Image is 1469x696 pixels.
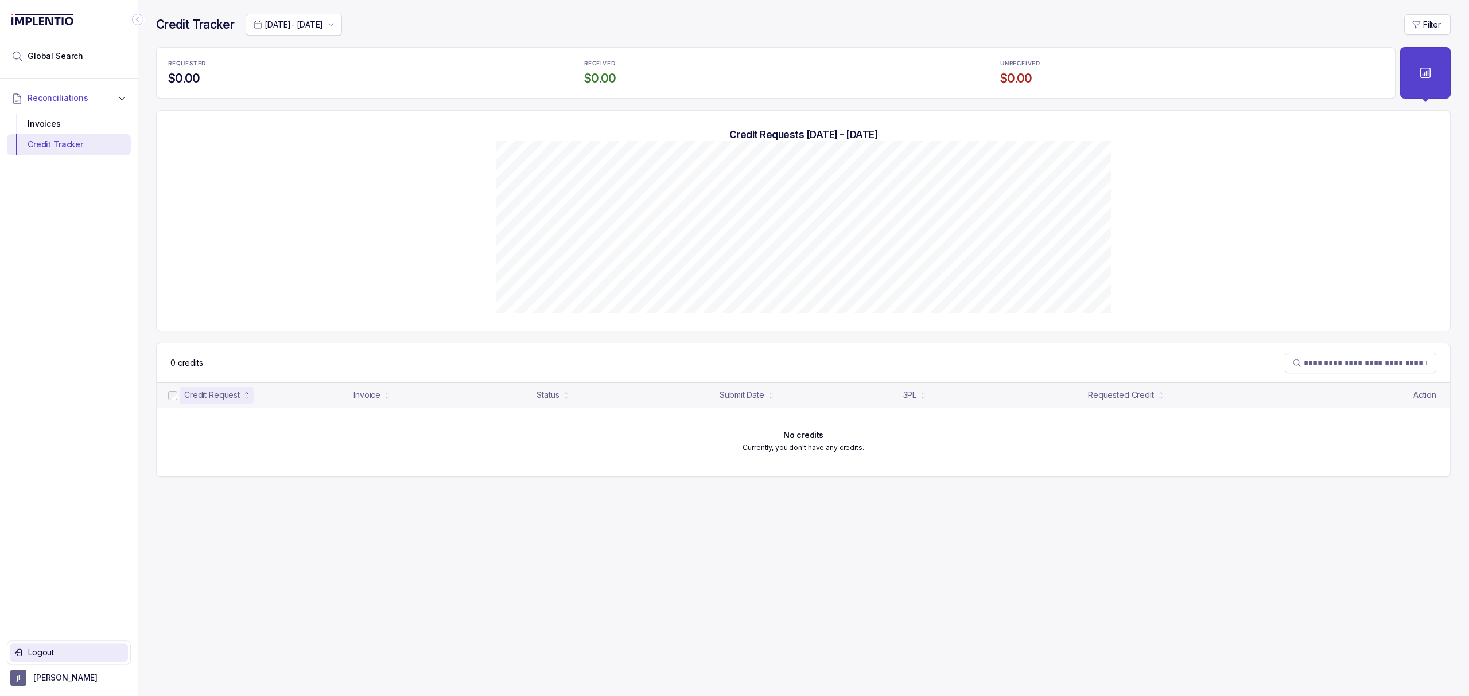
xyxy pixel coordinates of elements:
div: Credit Tracker [16,134,122,155]
div: Collapse Icon [131,13,145,26]
div: Requested Credit [1088,389,1154,401]
div: Credit Request [184,389,240,401]
h6: No credits [783,431,823,440]
div: Invoices [16,114,122,134]
p: [PERSON_NAME] [33,672,98,683]
div: Invoice [353,389,380,401]
div: Submit Date [720,389,764,401]
div: 3PL [903,389,917,401]
span: User initials [10,670,26,686]
div: Reconciliations [7,111,131,158]
p: [DATE] - [DATE] [265,19,323,30]
p: RECEIVED [584,60,615,67]
span: Global Search [28,50,83,62]
search: Date Range Picker [253,19,323,30]
div: Remaining page entries [170,357,203,369]
div: Status [537,389,559,401]
button: User initials[PERSON_NAME] [10,670,127,686]
h4: $0.00 [168,71,551,87]
ul: Statistic Highlights [156,47,1396,99]
h5: Credit Requests [DATE] - [DATE] [175,128,1432,141]
span: Reconciliations [28,92,88,104]
button: Filter [1404,14,1451,35]
button: Reconciliations [7,85,131,111]
h4: $0.00 [584,71,967,87]
p: Action [1413,389,1436,401]
h4: $0.00 [1000,71,1383,87]
p: Logout [28,647,123,658]
p: Currently, you don't have any credits. [743,442,864,453]
nav: Table Control [157,343,1450,382]
p: UNRECEIVED [1000,60,1040,67]
h4: Credit Tracker [156,17,234,33]
button: Date Range Picker [246,14,342,36]
input: checkbox-checkbox-all [168,391,177,400]
p: 0 credits [170,357,203,369]
li: Statistic REQUESTED [161,52,558,93]
li: Statistic RECEIVED [577,52,974,93]
p: REQUESTED [168,60,206,67]
search: Table Search Bar [1285,353,1436,373]
li: Statistic UNRECEIVED [993,52,1390,93]
p: Filter [1423,19,1441,30]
